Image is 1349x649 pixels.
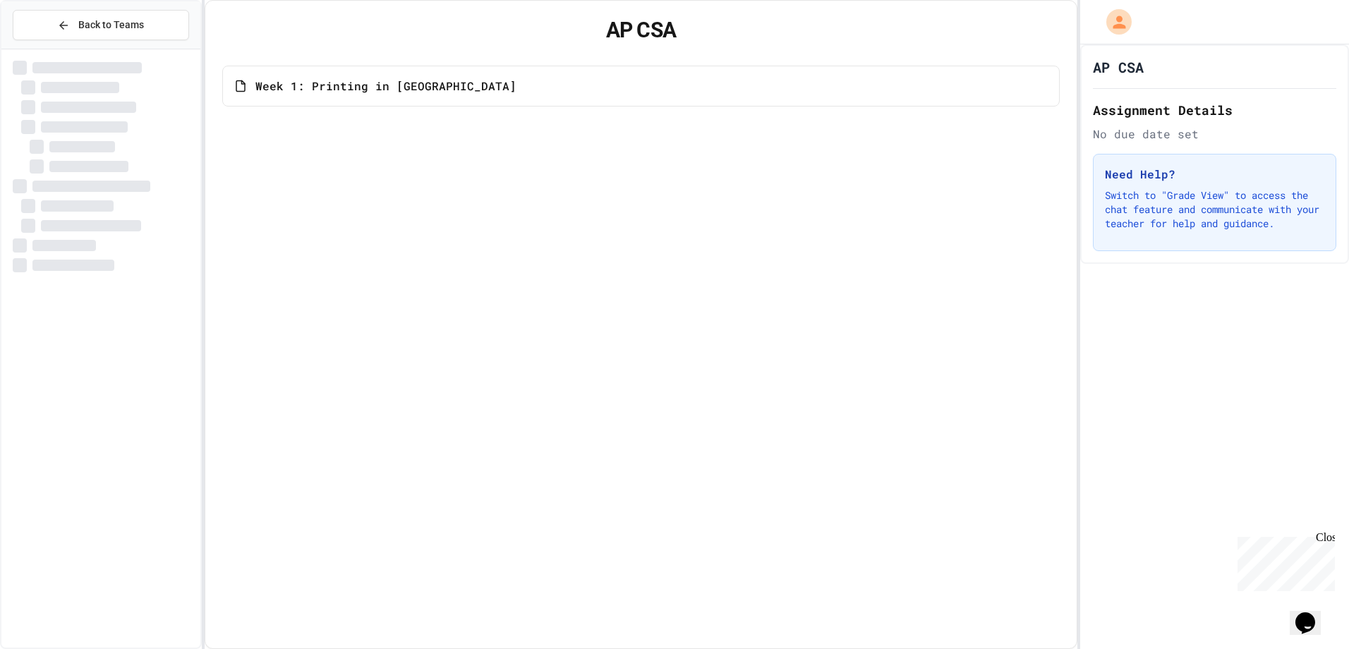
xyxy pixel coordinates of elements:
[78,18,144,32] span: Back to Teams
[1105,166,1324,183] h3: Need Help?
[222,18,1060,43] h1: AP CSA
[1093,57,1144,77] h1: AP CSA
[13,10,189,40] button: Back to Teams
[1290,593,1335,635] iframe: chat widget
[1091,6,1135,38] div: My Account
[6,6,97,90] div: Chat with us now!Close
[255,78,516,95] span: Week 1: Printing in [GEOGRAPHIC_DATA]
[1093,126,1336,142] div: No due date set
[1093,100,1336,120] h2: Assignment Details
[1105,188,1324,231] p: Switch to "Grade View" to access the chat feature and communicate with your teacher for help and ...
[1232,531,1335,591] iframe: chat widget
[222,66,1060,107] a: Week 1: Printing in [GEOGRAPHIC_DATA]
